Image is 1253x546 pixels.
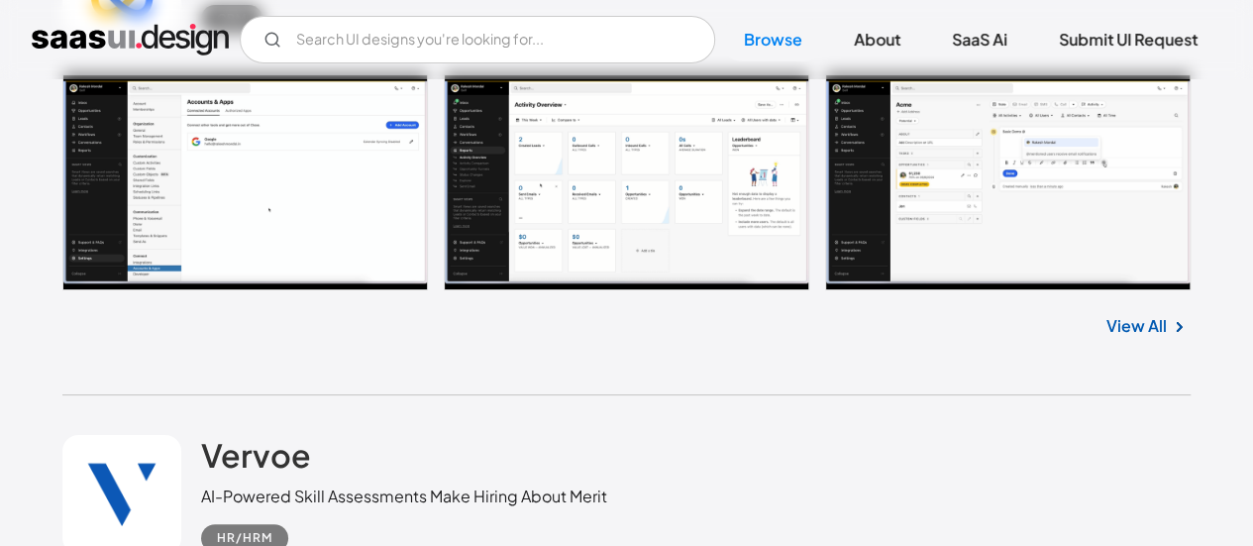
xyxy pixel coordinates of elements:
h2: Vervoe [201,435,311,475]
div: AI-Powered Skill Assessments Make Hiring About Merit [201,485,607,508]
input: Search UI designs you're looking for... [240,16,715,63]
form: Email Form [240,16,715,63]
a: home [32,24,229,55]
a: Submit UI Request [1035,18,1221,61]
a: Browse [720,18,826,61]
a: SaaS Ai [928,18,1031,61]
a: View All [1106,314,1167,338]
a: Vervoe [201,435,311,485]
a: About [830,18,924,61]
